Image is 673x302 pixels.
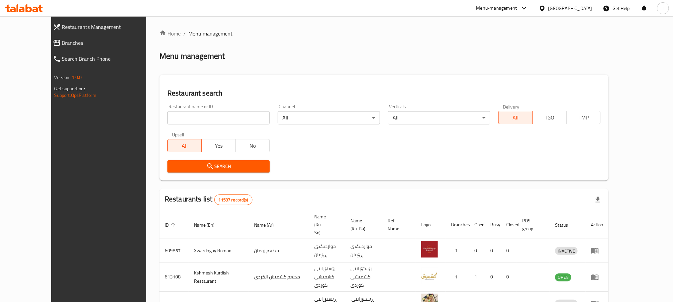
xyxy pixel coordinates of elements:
td: 1 [446,239,469,263]
span: ID [165,221,177,229]
button: No [236,139,270,152]
td: رێستۆرانتی کشمیشى كوردى [309,263,345,292]
div: Export file [590,192,606,208]
td: 0 [485,239,501,263]
button: Yes [201,139,236,152]
button: Search [167,160,270,173]
a: Support.OpsPlatform [54,91,97,100]
span: All [501,113,530,122]
td: 613108 [159,263,189,292]
th: Open [469,211,485,239]
a: Home [159,30,181,38]
a: Search Branch Phone [48,51,163,67]
span: TMP [569,113,598,122]
span: Name (En) [194,221,223,229]
div: All [388,111,490,124]
th: Action [586,211,609,239]
span: Restaurants Management [62,23,158,31]
span: l [662,5,663,12]
span: INACTIVE [555,247,578,255]
th: Closed [501,211,517,239]
th: Busy [485,211,501,239]
td: 0 [501,239,517,263]
td: 0 [469,239,485,263]
label: Delivery [503,104,520,109]
a: Restaurants Management [48,19,163,35]
nav: breadcrumb [159,30,609,38]
input: Search for restaurant name or ID.. [167,111,270,124]
span: Menu management [188,30,233,38]
td: 609857 [159,239,189,263]
span: POS group [522,217,542,233]
h2: Restaurants list [165,194,252,205]
a: Branches [48,35,163,51]
h2: Restaurant search [167,88,601,98]
span: Name (Ku-So) [314,213,337,237]
button: All [498,111,532,124]
span: 1.0.0 [72,73,82,82]
td: رێستۆرانتی کشمیشى كوردى [345,263,382,292]
span: Search Branch Phone [62,55,158,63]
span: TGO [535,113,564,122]
td: 0 [501,263,517,292]
td: 0 [485,263,501,292]
div: Menu [591,247,603,255]
div: Total records count [214,194,252,205]
span: Branches [62,39,158,47]
td: مطعم كشميش الكردي [249,263,309,292]
th: Logo [416,211,446,239]
h2: Menu management [159,51,225,61]
div: OPEN [555,273,571,281]
span: Name (Ar) [254,221,282,229]
td: مطعم رومان [249,239,309,263]
th: Branches [446,211,469,239]
span: No [239,141,267,151]
label: Upsell [172,132,184,137]
span: 11587 record(s) [215,197,252,203]
div: All [278,111,380,124]
td: 1 [469,263,485,292]
span: All [170,141,199,151]
span: Version: [54,73,71,82]
span: Ref. Name [388,217,408,233]
td: Kshmesh Kurdish Restaurant [189,263,249,292]
div: INACTIVE [555,247,578,255]
td: 1 [446,263,469,292]
span: Get support on: [54,84,85,93]
button: TMP [566,111,601,124]
span: Yes [204,141,233,151]
td: خواردنگەی ڕۆمان [309,239,345,263]
td: خواردنگەی ڕۆمان [345,239,382,263]
button: All [167,139,202,152]
img: Kshmesh Kurdish Restaurant [421,267,438,284]
li: / [183,30,186,38]
span: Status [555,221,577,229]
span: OPEN [555,273,571,281]
span: Name (Ku-Ba) [350,217,374,233]
div: Menu-management [476,4,517,12]
div: [GEOGRAPHIC_DATA] [548,5,592,12]
div: Menu [591,273,603,281]
button: TGO [532,111,567,124]
img: Xwardngay Roman [421,241,438,258]
span: Search [173,162,264,171]
td: Xwardngay Roman [189,239,249,263]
